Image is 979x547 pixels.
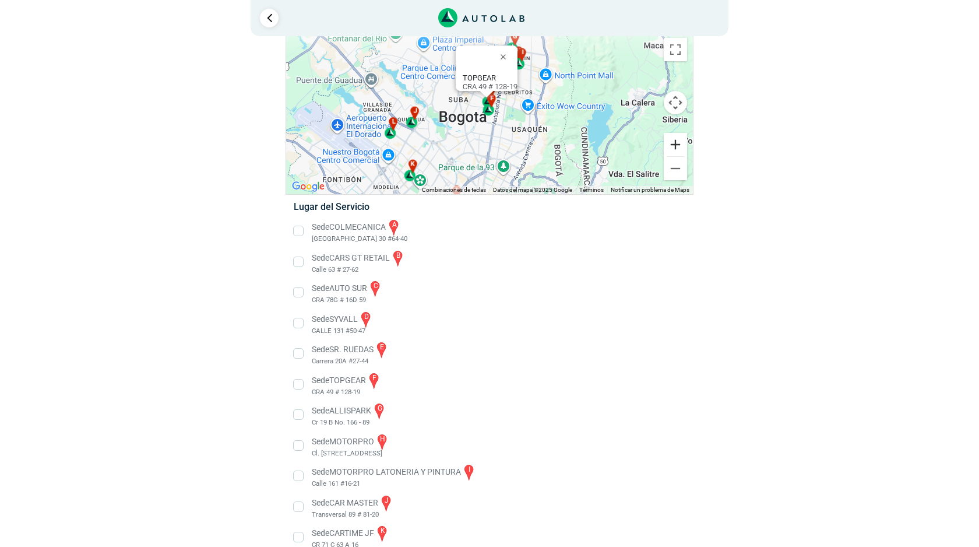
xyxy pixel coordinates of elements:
div: CRA 49 # 128-19 [463,73,517,91]
button: Cambiar a la vista en pantalla completa [664,38,687,61]
span: f [490,94,494,104]
a: Ir al paso anterior [260,9,279,27]
button: Reducir [664,157,687,180]
button: Controles de visualización del mapa [664,91,687,114]
b: TOPGEAR [463,73,496,82]
a: Notificar un problema de Maps [611,187,689,193]
a: Abre esta zona en Google Maps (se abre en una nueva ventana) [289,179,327,194]
span: l [392,117,395,127]
button: Combinaciones de teclas [422,186,486,194]
span: h [516,46,521,56]
span: k [411,159,415,169]
a: Link al sitio de autolab [438,12,525,23]
span: g [513,32,517,42]
img: Google [289,179,327,194]
h5: Lugar del Servicio [294,201,685,212]
span: Datos del mapa ©2025 Google [493,187,572,193]
button: Cerrar [492,43,520,71]
span: i [522,48,524,58]
span: j [413,106,417,116]
button: Ampliar [664,133,687,156]
a: Términos (se abre en una nueva pestaña) [579,187,604,193]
